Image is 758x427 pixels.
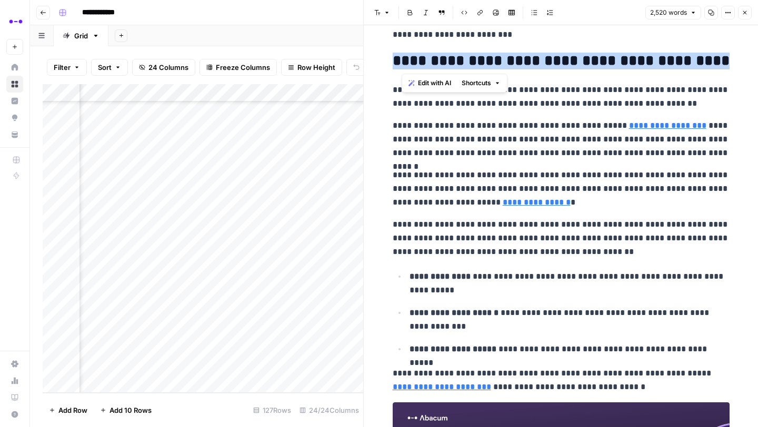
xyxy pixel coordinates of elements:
[58,405,87,415] span: Add Row
[281,59,342,76] button: Row Height
[216,62,270,73] span: Freeze Columns
[91,59,128,76] button: Sort
[6,372,23,389] a: Usage
[6,109,23,126] a: Opportunities
[6,406,23,423] button: Help + Support
[418,78,451,88] span: Edit with AI
[74,30,88,41] div: Grid
[54,62,71,73] span: Filter
[6,12,25,31] img: Abacum Logo
[148,62,188,73] span: 24 Columns
[6,389,23,406] a: Learning Hub
[54,25,108,46] a: Grid
[462,78,491,88] span: Shortcuts
[6,126,23,143] a: Your Data
[98,62,112,73] span: Sort
[645,6,701,19] button: 2,520 words
[6,76,23,93] a: Browse
[404,76,455,90] button: Edit with AI
[249,402,295,419] div: 127 Rows
[346,59,387,76] button: Undo
[109,405,152,415] span: Add 10 Rows
[132,59,195,76] button: 24 Columns
[94,402,158,419] button: Add 10 Rows
[457,76,505,90] button: Shortcuts
[6,59,23,76] a: Home
[650,8,687,17] span: 2,520 words
[6,355,23,372] a: Settings
[6,93,23,109] a: Insights
[47,59,87,76] button: Filter
[297,62,335,73] span: Row Height
[43,402,94,419] button: Add Row
[200,59,277,76] button: Freeze Columns
[6,8,23,35] button: Workspace: Abacum
[295,402,363,419] div: 24/24 Columns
